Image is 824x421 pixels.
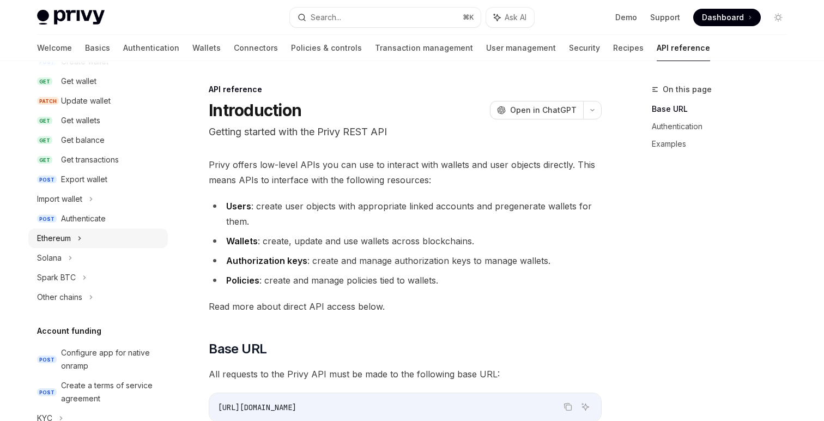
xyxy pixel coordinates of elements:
li: : create user objects with appropriate linked accounts and pregenerate wallets for them. [209,199,602,229]
h1: Introduction [209,100,301,120]
div: Import wallet [37,193,82,206]
div: Spark BTC [37,271,76,284]
button: Ask AI [578,400,592,414]
span: GET [37,77,52,86]
a: Policies & controls [291,35,362,61]
div: Update wallet [61,94,111,107]
span: Base URL [209,340,266,358]
a: Base URL [652,100,796,118]
div: Create a terms of service agreement [61,379,161,405]
span: PATCH [37,97,59,105]
span: Read more about direct API access below. [209,299,602,314]
button: Open in ChatGPT [490,101,583,119]
div: Search... [311,11,341,24]
span: POST [37,215,57,223]
button: Copy the contents from the code block [561,400,575,414]
a: User management [486,35,556,61]
div: Export wallet [61,173,107,186]
a: API reference [657,35,710,61]
span: Dashboard [702,12,744,23]
a: GETGet balance [28,130,168,150]
a: Authentication [123,35,179,61]
strong: Policies [226,275,259,286]
a: POSTCreate a terms of service agreement [28,376,168,408]
a: Transaction management [375,35,473,61]
strong: Users [226,201,251,212]
button: Toggle dark mode [770,9,787,26]
span: GET [37,136,52,145]
a: POSTExport wallet [28,170,168,189]
a: Wallets [192,35,221,61]
a: Welcome [37,35,72,61]
h5: Account funding [37,324,101,338]
a: GETGet transactions [28,150,168,170]
a: GETGet wallets [28,111,168,130]
a: Basics [85,35,110,61]
li: : create and manage authorization keys to manage wallets. [209,253,602,268]
span: POST [37,356,57,364]
span: GET [37,156,52,164]
a: Security [569,35,600,61]
a: PATCHUpdate wallet [28,91,168,111]
span: GET [37,117,52,125]
p: Getting started with the Privy REST API [209,124,602,140]
span: All requests to the Privy API must be made to the following base URL: [209,366,602,382]
strong: Wallets [226,236,258,246]
a: Examples [652,135,796,153]
span: On this page [663,83,712,96]
a: Support [650,12,680,23]
a: POSTAuthenticate [28,209,168,228]
a: Dashboard [693,9,761,26]
a: GETGet wallet [28,71,168,91]
div: Get transactions [61,153,119,166]
a: Recipes [613,35,644,61]
a: Demo [615,12,637,23]
span: Ask AI [505,12,526,23]
a: POSTConfigure app for native onramp [28,343,168,376]
div: API reference [209,84,602,95]
div: Solana [37,251,62,264]
span: [URL][DOMAIN_NAME] [218,402,296,412]
div: Get wallet [61,75,96,88]
img: light logo [37,10,105,25]
div: Get balance [61,134,105,147]
span: Privy offers low-level APIs you can use to interact with wallets and user objects directly. This ... [209,157,602,188]
div: Get wallets [61,114,100,127]
span: ⌘ K [463,13,474,22]
button: Search...⌘K [290,8,481,27]
strong: Authorization keys [226,255,307,266]
button: Ask AI [486,8,534,27]
div: Ethereum [37,232,71,245]
span: POST [37,388,57,396]
span: Open in ChatGPT [510,105,577,116]
li: : create, update and use wallets across blockchains. [209,233,602,249]
span: POST [37,176,57,184]
div: Configure app for native onramp [61,346,161,372]
li: : create and manage policies tied to wallets. [209,273,602,288]
div: Authenticate [61,212,106,225]
div: Other chains [37,291,82,304]
a: Connectors [234,35,278,61]
a: Authentication [652,118,796,135]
